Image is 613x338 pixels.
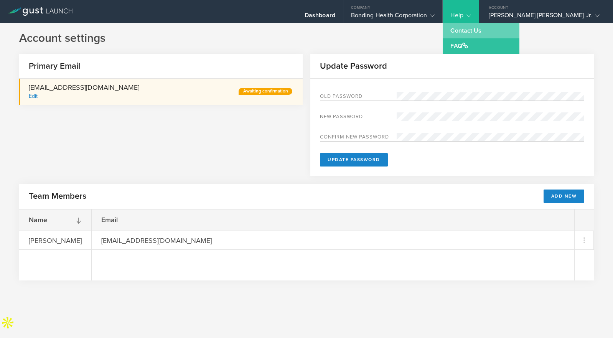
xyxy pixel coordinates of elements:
div: Email [92,209,176,231]
div: Bonding Health Corporation [351,12,435,23]
h2: Primary Email [19,61,80,72]
div: [EMAIL_ADDRESS][DOMAIN_NAME] [92,231,222,249]
button: Add New [544,190,585,203]
div: Awaiting confirmation [239,88,292,95]
div: Dashboard [305,12,335,23]
div: Name [19,209,91,231]
label: Old Password [320,94,397,101]
label: New password [320,114,397,121]
div: [PERSON_NAME] [PERSON_NAME] Jr. [489,12,600,23]
div: [EMAIL_ADDRESS][DOMAIN_NAME] [29,82,139,101]
label: Confirm new password [320,135,397,141]
div: Edit [29,93,38,99]
h1: Account settings [19,31,594,46]
div: Help [450,12,471,23]
button: Update Password [320,153,388,167]
h2: Update Password [310,61,387,72]
h2: Team Members [29,191,86,202]
div: [PERSON_NAME] [19,231,91,249]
